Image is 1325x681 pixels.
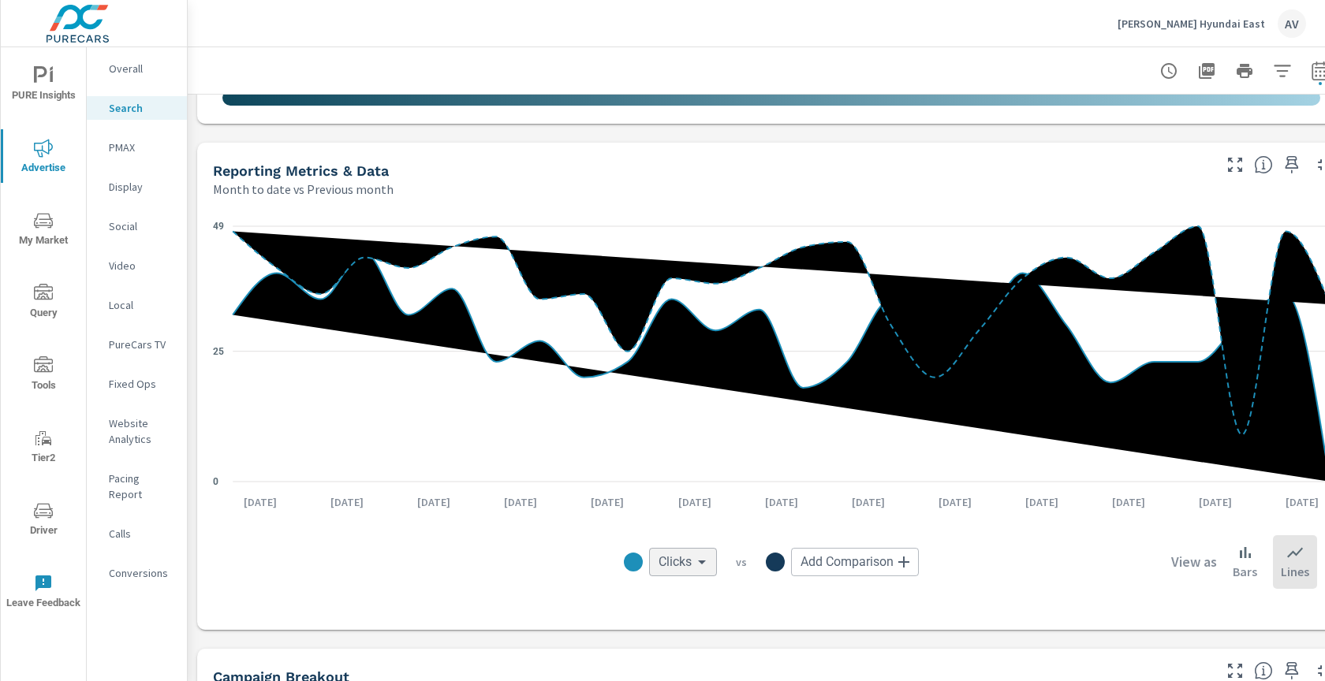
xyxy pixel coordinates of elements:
p: Video [109,258,174,274]
p: [DATE] [1101,494,1156,510]
span: Clicks [659,554,692,570]
div: Pacing Report [87,467,187,506]
p: Overall [109,61,174,76]
p: [DATE] [319,494,375,510]
p: [DATE] [927,494,983,510]
button: Print Report [1229,55,1260,87]
p: vs [717,555,766,569]
div: AV [1278,9,1306,38]
div: Website Analytics [87,411,187,451]
p: Lines [1281,562,1309,581]
text: 25 [213,346,224,357]
div: PureCars TV [87,333,187,356]
h5: Reporting Metrics & Data [213,162,389,179]
div: Local [87,293,187,317]
p: [DATE] [754,494,809,510]
span: Advertise [6,139,81,177]
p: Pacing Report [109,471,174,502]
p: [PERSON_NAME] Hyundai East [1118,17,1265,31]
p: Local [109,297,174,313]
p: Website Analytics [109,415,174,447]
p: [DATE] [1014,494,1069,510]
button: Apply Filters [1267,55,1298,87]
span: Tools [6,356,81,395]
p: PureCars TV [109,337,174,352]
span: Save this to your personalized report [1279,152,1304,177]
div: Calls [87,522,187,545]
button: Make Fullscreen [1222,152,1248,177]
div: nav menu [1,47,86,627]
p: [DATE] [406,494,461,510]
p: Conversions [109,565,174,581]
p: Display [109,179,174,195]
button: "Export Report to PDF" [1191,55,1222,87]
text: 49 [213,221,224,232]
div: Fixed Ops [87,372,187,396]
p: [DATE] [841,494,896,510]
div: Video [87,254,187,277]
span: My Market [6,211,81,250]
div: Overall [87,57,187,80]
div: Search [87,96,187,120]
p: [DATE] [580,494,635,510]
span: Tier2 [6,429,81,467]
div: Add Comparison [791,548,919,576]
span: Driver [6,501,81,540]
text: 0 [213,476,218,487]
h6: View as [1171,554,1217,570]
span: This is a summary of Search performance results by campaign. Each column can be sorted. [1254,661,1273,680]
div: Social [87,214,187,238]
p: Bars [1233,562,1257,581]
span: Leave Feedback [6,574,81,612]
p: [DATE] [1188,494,1243,510]
div: PMAX [87,136,187,159]
div: Conversions [87,561,187,585]
div: Display [87,175,187,199]
span: Understand Search data over time and see how metrics compare to each other. [1254,155,1273,174]
p: [DATE] [667,494,722,510]
p: Fixed Ops [109,376,174,392]
p: Calls [109,526,174,541]
p: PMAX [109,140,174,155]
span: Query [6,284,81,322]
div: Clicks [649,548,717,576]
p: Month to date vs Previous month [213,180,394,199]
p: [DATE] [233,494,288,510]
span: PURE Insights [6,66,81,105]
p: [DATE] [493,494,548,510]
span: Add Comparison [801,554,894,570]
p: Search [109,100,174,116]
p: Social [109,218,174,234]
